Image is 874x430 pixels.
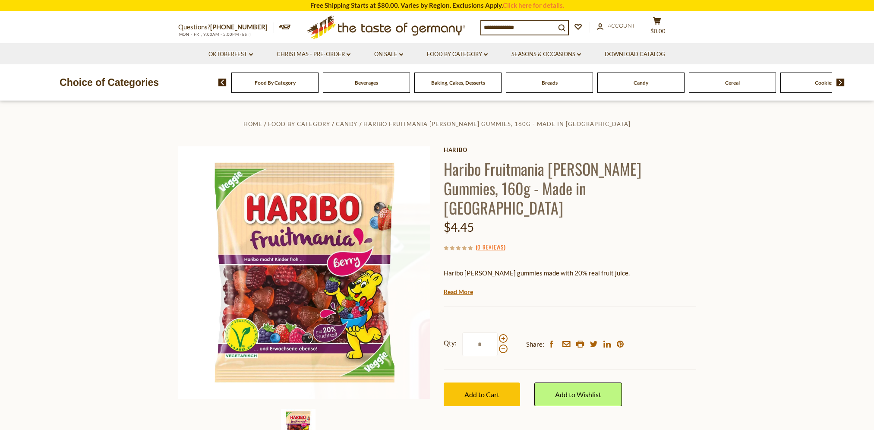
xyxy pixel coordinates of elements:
[178,146,431,399] img: Haribo Fruitmania Berry
[815,79,833,86] a: Cookies
[374,50,403,59] a: On Sale
[427,50,488,59] a: Food By Category
[511,50,581,59] a: Seasons & Occasions
[268,120,330,127] a: Food By Category
[542,79,558,86] a: Breads
[462,332,498,356] input: Qty:
[355,79,378,86] a: Beverages
[277,50,350,59] a: Christmas - PRE-ORDER
[178,22,274,33] p: Questions?
[464,390,499,398] span: Add to Cart
[605,50,665,59] a: Download Catalog
[431,79,485,86] a: Baking, Cakes, Desserts
[444,159,696,217] h1: Haribo Fruitmania [PERSON_NAME] Gummies, 160g - Made in [GEOGRAPHIC_DATA]
[634,79,648,86] a: Candy
[444,285,696,296] p: In [DATE], [DEMOGRAPHIC_DATA] [DEMOGRAPHIC_DATA] candy maker [PERSON_NAME] introduced a revolutio...
[178,32,252,37] span: MON - FRI, 9:00AM - 5:00PM (EST)
[363,120,631,127] a: Haribo Fruitmania [PERSON_NAME] Gummies, 160g - Made in [GEOGRAPHIC_DATA]
[836,79,845,86] img: next arrow
[336,120,357,127] a: Candy
[644,17,670,38] button: $0.00
[444,268,696,278] p: Haribo [PERSON_NAME] gummies made with 20% real fruit juice.
[444,383,520,406] button: Add to Cart
[534,383,622,406] a: Add to Wishlist
[444,146,696,153] a: Haribo
[526,339,544,350] span: Share:
[725,79,740,86] a: Cereal
[477,243,504,252] a: 0 Reviews
[218,79,227,86] img: previous arrow
[650,28,666,35] span: $0.00
[444,220,474,234] span: $4.45
[597,21,635,31] a: Account
[243,120,262,127] a: Home
[255,79,296,86] a: Food By Category
[608,22,635,29] span: Account
[444,288,473,296] a: Read More
[476,243,505,251] span: ( )
[210,23,268,31] a: [PHONE_NUMBER]
[503,1,564,9] a: Click here for details.
[444,338,457,348] strong: Qty:
[208,50,253,59] a: Oktoberfest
